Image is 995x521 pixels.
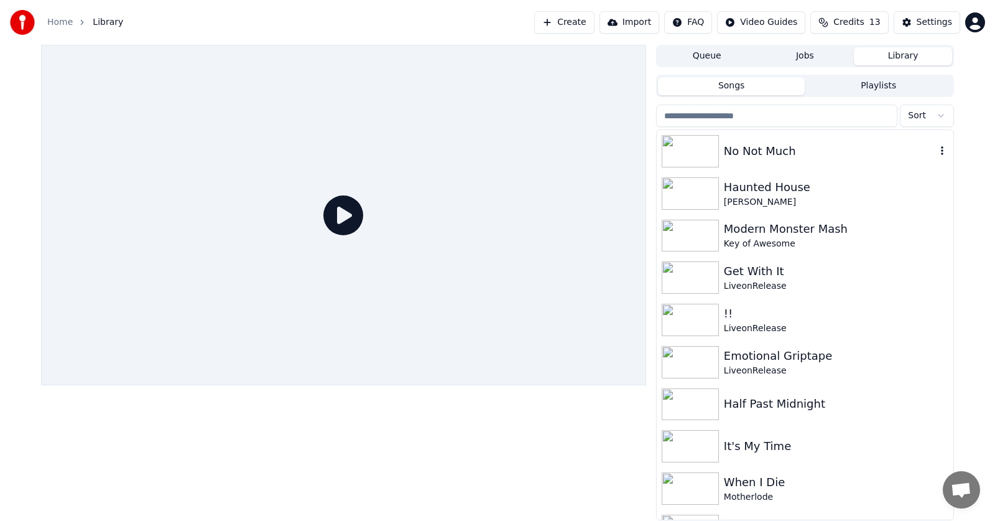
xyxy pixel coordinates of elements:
[658,47,756,65] button: Queue
[810,11,888,34] button: Credits13
[724,438,948,455] div: It's My Time
[724,305,948,322] div: !!
[724,347,948,365] div: Emotional Griptape
[93,16,123,29] span: Library
[724,491,948,504] div: Motherlode
[854,47,952,65] button: Library
[943,471,980,509] div: Open chat
[47,16,123,29] nav: breadcrumb
[724,179,948,196] div: Haunted House
[724,365,948,377] div: LiveonRelease
[908,110,926,122] span: Sort
[724,238,948,250] div: Key of Awesome
[805,77,952,95] button: Playlists
[534,11,595,34] button: Create
[724,280,948,293] div: LiveonRelease
[664,11,712,34] button: FAQ
[658,77,805,95] button: Songs
[599,11,659,34] button: Import
[833,16,864,29] span: Credits
[756,47,854,65] button: Jobs
[47,16,73,29] a: Home
[724,220,948,238] div: Modern Monster Mash
[724,322,948,335] div: LiveonRelease
[10,10,35,35] img: youka
[717,11,805,34] button: Video Guides
[724,143,936,160] div: No Not Much
[894,11,960,34] button: Settings
[724,196,948,209] div: [PERSON_NAME]
[724,474,948,491] div: When I Die
[724,395,948,413] div: Half Past Midnight
[869,16,881,29] span: 13
[917,16,952,29] div: Settings
[724,263,948,280] div: Get With It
